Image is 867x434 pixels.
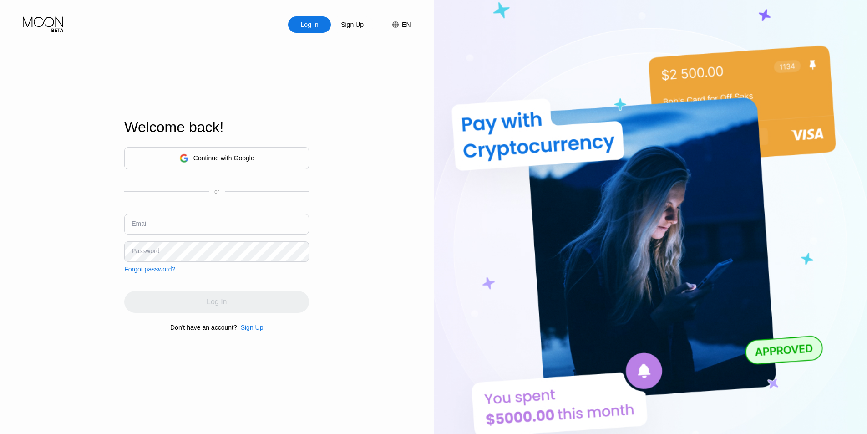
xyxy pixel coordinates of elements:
[124,266,175,273] div: Forgot password?
[331,16,374,33] div: Sign Up
[402,21,411,28] div: EN
[170,324,237,331] div: Don't have an account?
[288,16,331,33] div: Log In
[214,189,219,195] div: or
[124,119,309,136] div: Welcome back!
[193,154,254,162] div: Continue with Google
[241,324,264,331] div: Sign Up
[132,220,147,227] div: Email
[383,16,411,33] div: EN
[237,324,264,331] div: Sign Up
[340,20,365,29] div: Sign Up
[132,247,159,255] div: Password
[300,20,319,29] div: Log In
[124,147,309,169] div: Continue with Google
